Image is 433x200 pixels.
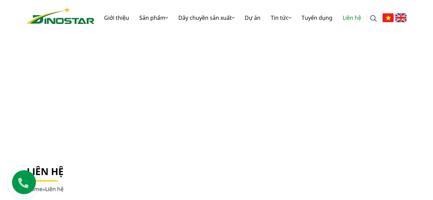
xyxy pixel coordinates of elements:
[27,185,64,193] span: »
[382,13,394,22] img: Tiếng Việt
[370,15,377,22] img: search
[173,7,240,29] a: Dây chuyền sản xuất
[240,7,266,29] a: Dự án
[395,13,407,22] img: English
[296,7,338,29] a: Tuyển dụng
[27,166,407,177] h1: Liên hệ
[266,7,296,29] a: Tin tức
[134,7,173,29] a: Sản phẩm
[27,7,94,24] img: logo
[338,7,366,29] a: Liên hệ
[99,7,134,29] a: Giới thiệu
[45,185,64,193] span: Liên hệ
